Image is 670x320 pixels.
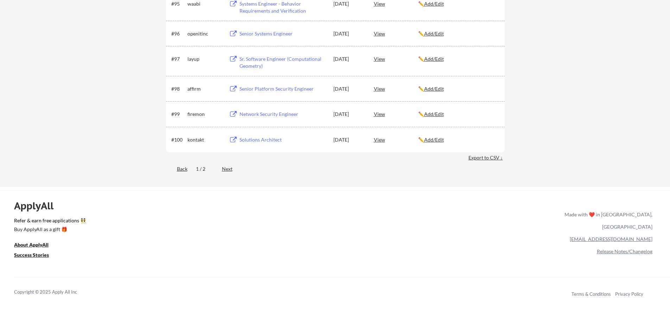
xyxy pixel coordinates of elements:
div: View [374,107,418,120]
div: #99 [171,111,185,118]
u: Add/Edit [424,56,444,62]
div: ✏️ [418,136,498,143]
div: #96 [171,30,185,37]
div: ✏️ [418,30,498,37]
div: ✏️ [418,85,498,92]
u: Add/Edit [424,111,444,117]
div: #95 [171,0,185,7]
div: layup [187,55,223,63]
div: Sr. Software Engineer (Computational Geometry) [240,55,327,69]
div: #98 [171,85,185,92]
div: Systems Engineer - Behavior Requirements and Verification [240,0,327,14]
a: Buy ApplyAll as a gift 🎁 [14,226,84,234]
div: Back [166,165,187,172]
div: [DATE] [333,85,364,92]
div: #100 [171,136,185,143]
div: ApplyAll [14,200,62,212]
div: affirm [187,85,223,92]
a: Terms & Conditions [572,291,611,297]
div: Next [222,165,241,172]
div: openitinc [187,30,223,37]
div: ✏️ [418,0,498,7]
div: firemon [187,111,223,118]
div: #97 [171,55,185,63]
u: Add/Edit [424,1,444,7]
u: About ApplyAll [14,242,49,248]
u: Add/Edit [424,137,444,143]
div: ✏️ [418,55,498,63]
div: [DATE] [333,30,364,37]
div: Network Security Engineer [240,111,327,118]
div: ✏️ [418,111,498,118]
div: Export to CSV ↓ [468,154,505,161]
div: View [374,82,418,95]
u: Success Stories [14,252,49,258]
div: Made with ❤️ in [GEOGRAPHIC_DATA], [GEOGRAPHIC_DATA] [562,208,652,233]
div: Buy ApplyAll as a gift 🎁 [14,227,84,232]
a: Privacy Policy [615,291,643,297]
div: Senior Systems Engineer [240,30,327,37]
div: Copyright © 2025 Apply All Inc [14,289,95,296]
a: Release Notes/Changelog [597,248,652,254]
div: waabi [187,0,223,7]
div: kontakt [187,136,223,143]
div: [DATE] [333,55,364,63]
div: View [374,133,418,146]
div: View [374,52,418,65]
div: View [374,27,418,40]
u: Add/Edit [424,31,444,37]
a: Success Stories [14,251,58,260]
a: About ApplyAll [14,241,58,250]
a: [EMAIL_ADDRESS][DOMAIN_NAME] [570,236,652,242]
a: Refer & earn free applications 👯‍♀️ [14,218,417,226]
u: Add/Edit [424,86,444,92]
div: [DATE] [333,0,364,7]
div: Solutions Architect [240,136,327,143]
div: 1 / 2 [196,165,213,172]
div: Senior Platform Security Engineer [240,85,327,92]
div: [DATE] [333,111,364,118]
div: [DATE] [333,136,364,143]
